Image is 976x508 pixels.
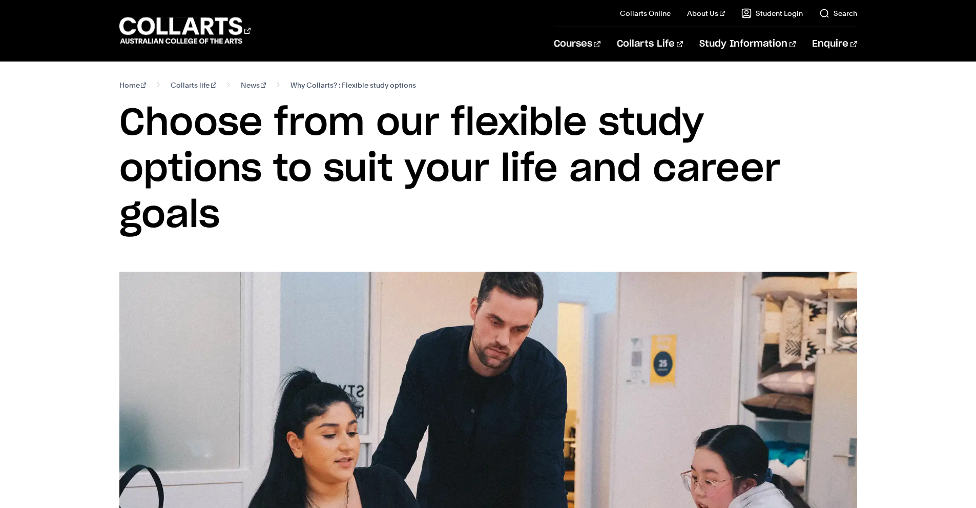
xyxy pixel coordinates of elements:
[687,8,725,18] a: About Us
[554,27,600,61] a: Courses
[741,8,803,18] a: Student Login
[812,27,857,61] a: Enquire
[241,78,266,92] a: News
[119,100,857,239] h1: Choose from our flexible study options to suit your life and career goals
[620,8,671,18] a: Collarts Online
[699,27,796,61] a: Study Information
[617,27,683,61] a: Collarts Life
[819,8,857,18] a: Search
[119,78,147,92] a: Home
[119,16,251,45] div: Go to homepage
[290,78,416,92] span: Why Collarts? : Flexible study options
[171,78,216,92] a: Collarts life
